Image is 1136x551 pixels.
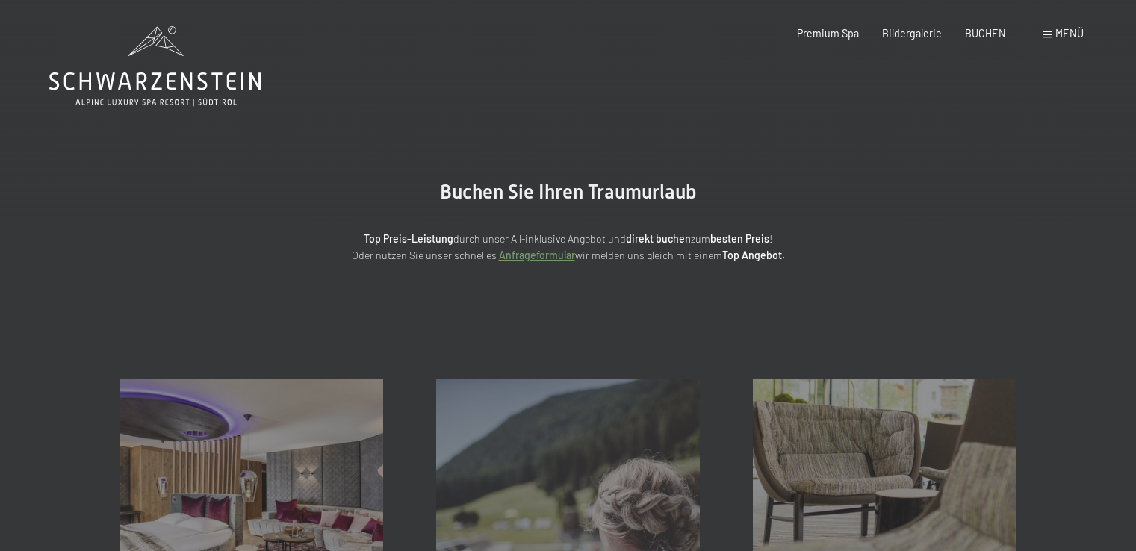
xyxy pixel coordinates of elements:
[722,249,785,261] strong: Top Angebot.
[626,232,691,245] strong: direkt buchen
[499,249,575,261] a: Anfrageformular
[965,27,1006,40] a: BUCHEN
[240,231,897,264] p: durch unser All-inklusive Angebot und zum ! Oder nutzen Sie unser schnelles wir melden uns gleich...
[364,232,453,245] strong: Top Preis-Leistung
[440,181,697,203] span: Buchen Sie Ihren Traumurlaub
[882,27,942,40] a: Bildergalerie
[710,232,769,245] strong: besten Preis
[797,27,859,40] a: Premium Spa
[1055,27,1084,40] span: Menü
